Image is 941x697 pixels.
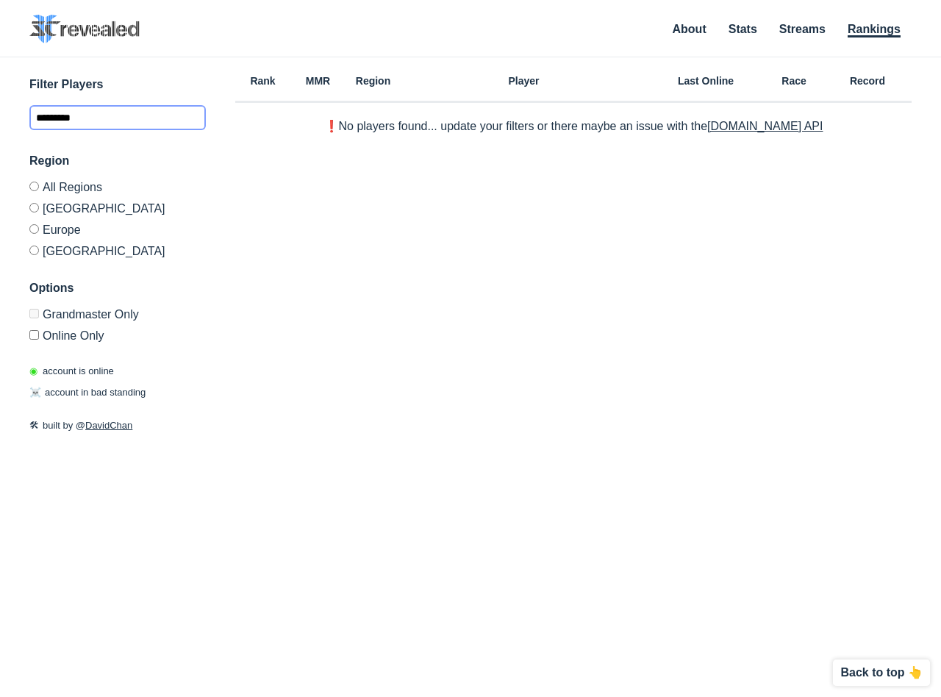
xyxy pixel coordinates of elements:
h6: Race [765,76,823,86]
span: ☠️ [29,387,41,398]
input: Grandmaster Only [29,309,39,318]
h6: Rank [235,76,290,86]
input: Online Only [29,330,39,340]
p: account in bad standing [29,385,146,400]
h3: Options [29,279,206,297]
img: SC2 Revealed [29,15,140,43]
h3: Region [29,152,206,170]
p: ❗️No players found... update your filters or there maybe an issue with the [324,121,823,132]
p: built by @ [29,418,206,433]
h6: MMR [290,76,346,86]
h3: Filter Players [29,76,206,93]
a: Streams [779,23,826,35]
label: [GEOGRAPHIC_DATA] [29,240,206,257]
a: Stats [729,23,757,35]
label: Only Show accounts currently in Grandmaster [29,309,206,324]
h6: Player [401,76,647,86]
span: 🛠 [29,420,39,431]
input: [GEOGRAPHIC_DATA] [29,246,39,255]
a: Rankings [848,23,901,37]
a: DavidChan [85,420,132,431]
h6: Region [346,76,401,86]
a: [DOMAIN_NAME] API [707,120,823,132]
input: [GEOGRAPHIC_DATA] [29,203,39,212]
a: About [673,23,706,35]
input: All Regions [29,182,39,191]
h6: Last Online [647,76,765,86]
label: [GEOGRAPHIC_DATA] [29,197,206,218]
input: Europe [29,224,39,234]
label: Europe [29,218,206,240]
p: Back to top 👆 [840,667,923,679]
h6: Record [823,76,912,86]
p: account is online [29,364,114,379]
span: ◉ [29,365,37,376]
label: Only show accounts currently laddering [29,324,206,342]
label: All Regions [29,182,206,197]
